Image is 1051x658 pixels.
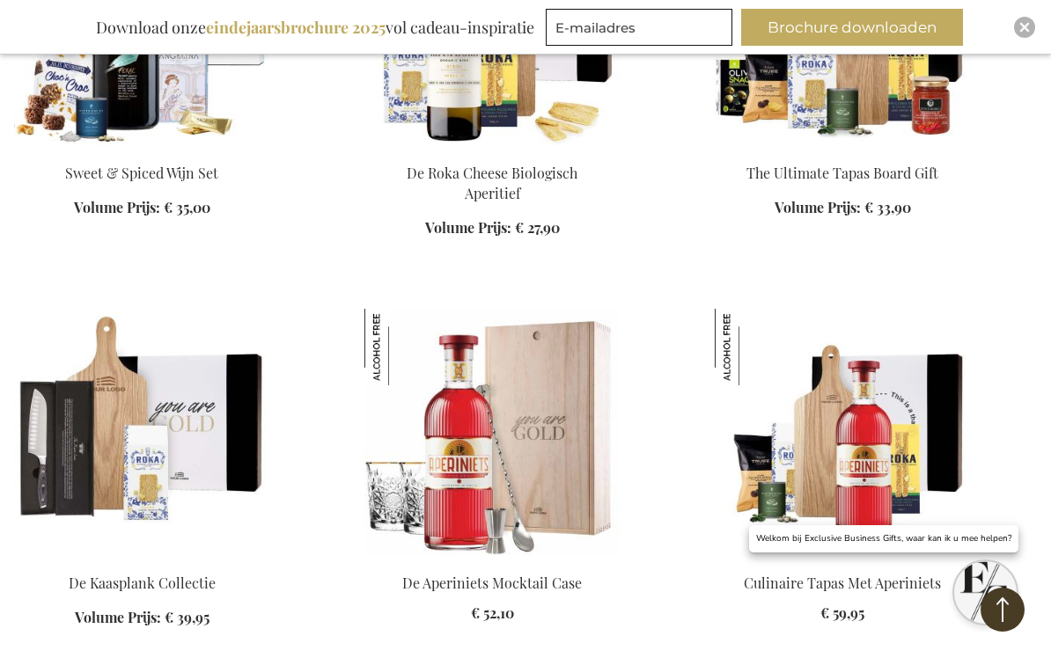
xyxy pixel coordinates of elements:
[364,309,620,555] img: De Aperiniets Mocktail Case
[775,198,911,218] a: Volume Prijs: € 33,90
[14,142,269,158] a: Sweet & Spiced Wine Set
[746,164,938,182] a: The Ultimate Tapas Board Gift
[1019,22,1030,33] img: Close
[14,309,269,555] img: The Cheese Board Collection
[775,198,861,216] span: Volume Prijs:
[165,608,209,626] span: € 39,95
[65,164,218,182] a: Sweet & Spiced Wijn Set
[364,142,620,158] a: De Roka Cheese Biologisch Aperitief
[402,574,582,592] a: De Aperiniets Mocktail Case
[74,198,210,218] a: Volume Prijs: € 35,00
[715,309,791,385] img: Culinaire Tapas Met Aperiniets
[88,9,542,46] div: Download onze vol cadeau-inspiratie
[715,142,970,158] a: The Ultimate Tapas Board Gift
[864,198,911,216] span: € 33,90
[471,603,514,622] span: € 52,10
[425,218,511,237] span: Volume Prijs:
[546,9,732,46] input: E-mailadres
[744,574,941,592] a: Culinaire Tapas Met Aperiniets
[14,552,269,568] a: The Cheese Board Collection
[69,574,216,592] a: De Kaasplank Collectie
[364,552,620,568] a: De Aperiniets Mocktail Case De Aperiniets Mocktail Case
[515,218,560,237] span: € 27,90
[820,603,864,622] span: € 59,95
[715,309,970,555] img: Aperiniets
[164,198,210,216] span: € 35,00
[546,9,738,51] form: marketing offers and promotions
[407,164,577,202] a: De Roka Cheese Biologisch Aperitief
[741,9,963,46] button: Brochure downloaden
[74,198,160,216] span: Volume Prijs:
[75,608,209,628] a: Volume Prijs: € 39,95
[206,17,386,38] b: eindejaarsbrochure 2025
[425,218,560,238] a: Volume Prijs: € 27,90
[364,309,441,385] img: De Aperiniets Mocktail Case
[1014,17,1035,38] div: Close
[715,552,970,568] a: Aperiniets Culinaire Tapas Met Aperiniets
[75,608,161,626] span: Volume Prijs:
